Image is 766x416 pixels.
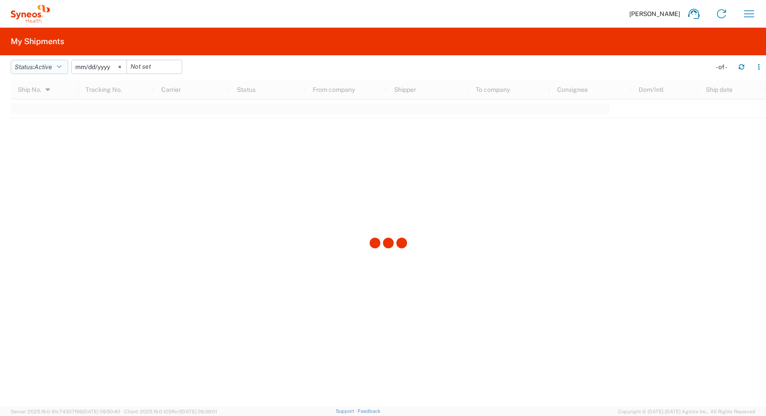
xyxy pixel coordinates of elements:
[629,10,680,18] span: [PERSON_NAME]
[11,409,120,414] span: Server: 2025.19.0-91c74307f99
[34,63,52,70] span: Active
[336,408,358,414] a: Support
[358,408,380,414] a: Feedback
[618,408,755,416] span: Copyright © [DATE]-[DATE] Agistix Inc., All Rights Reserved
[11,60,68,74] button: Status:Active
[716,63,731,71] div: - of -
[72,60,126,74] input: Not set
[127,60,182,74] input: Not set
[181,409,217,414] span: [DATE] 09:39:01
[124,409,217,414] span: Client: 2025.19.0-129fbcf
[11,36,64,47] h2: My Shipments
[83,409,120,414] span: [DATE] 09:50:40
